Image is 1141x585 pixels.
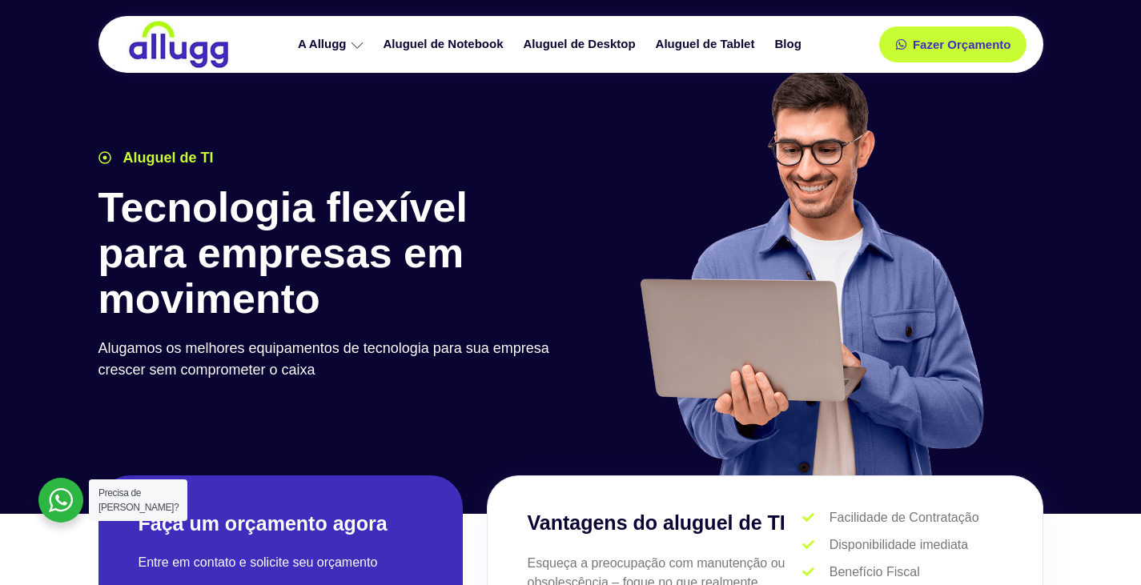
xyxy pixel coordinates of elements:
[98,338,563,381] p: Alugamos os melhores equipamentos de tecnologia para sua empresa crescer sem comprometer o caixa
[648,30,767,58] a: Aluguel de Tablet
[826,535,968,555] span: Disponibilidade imediata
[139,553,423,572] p: Entre em contato e solicite seu orçamento
[127,20,231,69] img: locação de TI é Allugg
[139,511,423,537] h2: Faça um orçamento agora
[879,26,1027,62] a: Fazer Orçamento
[119,147,214,169] span: Aluguel de TI
[634,67,987,475] img: aluguel de ti para startups
[766,30,813,58] a: Blog
[376,30,516,58] a: Aluguel de Notebook
[1061,508,1141,585] iframe: Chat Widget
[826,563,920,582] span: Benefício Fiscal
[516,30,648,58] a: Aluguel de Desktop
[913,38,1011,50] span: Fazer Orçamento
[290,30,376,58] a: A Allugg
[826,508,979,527] span: Facilidade de Contratação
[98,487,179,513] span: Precisa de [PERSON_NAME]?
[528,508,803,539] h3: Vantagens do aluguel de TI
[98,185,563,323] h1: Tecnologia flexível para empresas em movimento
